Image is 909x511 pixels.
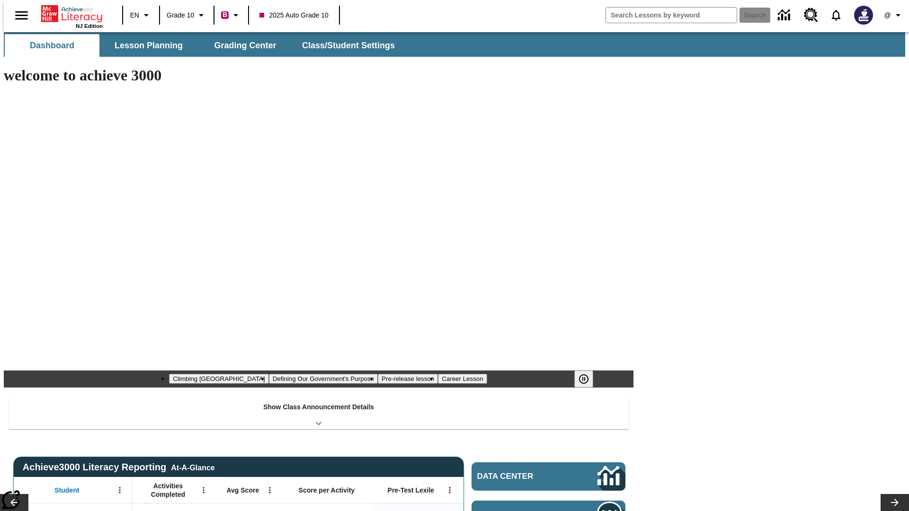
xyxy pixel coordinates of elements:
div: Show Class Announcement Details [9,396,629,429]
div: SubNavbar [4,32,905,57]
span: Activities Completed [137,482,199,499]
p: Show Class Announcement Details [263,402,374,412]
button: Slide 3 Pre-release lesson [378,374,438,384]
button: Slide 4 Career Lesson [438,374,487,384]
span: NJ Edition [76,23,103,29]
span: 2025 Auto Grade 10 [259,10,328,20]
a: Data Center [772,2,798,28]
button: Select a new avatar [848,3,879,27]
span: Score per Activity [299,486,355,494]
button: Open side menu [8,1,36,29]
span: Grade 10 [167,10,194,20]
span: Achieve3000 Literacy Reporting [23,462,215,473]
button: Lesson Planning [101,34,196,57]
span: Avg Score [226,486,259,494]
div: Home [41,3,103,29]
button: Open Menu [263,483,277,497]
a: Notifications [824,3,848,27]
span: Data Center [477,472,566,481]
div: Pause [574,370,603,388]
div: SubNavbar [4,34,403,57]
button: Lesson carousel, Next [881,494,909,511]
button: Dashboard [5,34,99,57]
a: Data Center [472,462,625,491]
button: Grade: Grade 10, Select a grade [163,7,211,24]
input: search field [606,8,737,23]
button: Slide 2 Defining Our Government's Purpose [269,374,378,384]
button: Open Menu [113,483,127,497]
button: Boost Class color is violet red. Change class color [217,7,245,24]
button: Open Menu [443,483,457,497]
h1: welcome to achieve 3000 [4,67,633,84]
button: Profile/Settings [879,7,909,24]
button: Pause [574,370,593,388]
img: Avatar [854,6,873,25]
button: Open Menu [196,483,211,497]
button: Slide 1 Climbing Mount Tai [169,374,268,384]
a: Resource Center, Will open in new tab [798,2,824,28]
div: At-A-Glance [171,462,214,472]
button: Language: EN, Select a language [126,7,156,24]
span: @ [884,10,891,20]
span: EN [130,10,139,20]
button: Class/Student Settings [294,34,402,57]
a: Home [41,4,103,23]
button: Grading Center [198,34,293,57]
span: B [223,9,227,21]
span: Pre-Test Lexile [388,486,435,494]
span: Student [54,486,79,494]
